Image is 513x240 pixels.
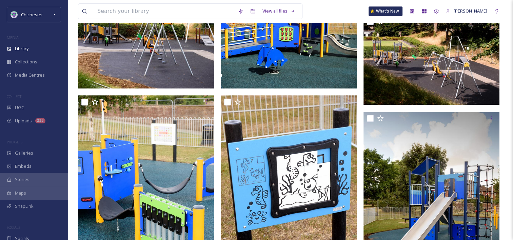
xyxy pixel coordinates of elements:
a: [PERSON_NAME] [442,4,491,18]
span: Maps [15,190,26,196]
span: [PERSON_NAME] [454,8,487,14]
span: Stories [15,176,29,183]
span: Library [15,45,28,52]
span: Galleries [15,150,33,156]
span: Media Centres [15,72,45,78]
span: SOCIALS [7,225,20,230]
div: 233 [35,118,45,123]
img: ext_1753168950.790224_allan@allanhutchings.com-060711-1529-CDC_PLAY.jpg [363,15,499,105]
span: Collections [15,59,37,65]
span: Chichester [21,12,43,18]
a: View all files [259,4,299,18]
a: What's New [369,6,402,16]
span: UGC [15,104,24,111]
span: Uploads [15,118,32,124]
span: SnapLink [15,203,34,209]
span: COLLECT [7,94,21,99]
span: MEDIA [7,35,19,40]
img: Logo_of_Chichester_District_Council.png [11,11,18,18]
input: Search your library [94,4,235,19]
span: Embeds [15,163,32,169]
span: WIDGETS [7,139,22,144]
